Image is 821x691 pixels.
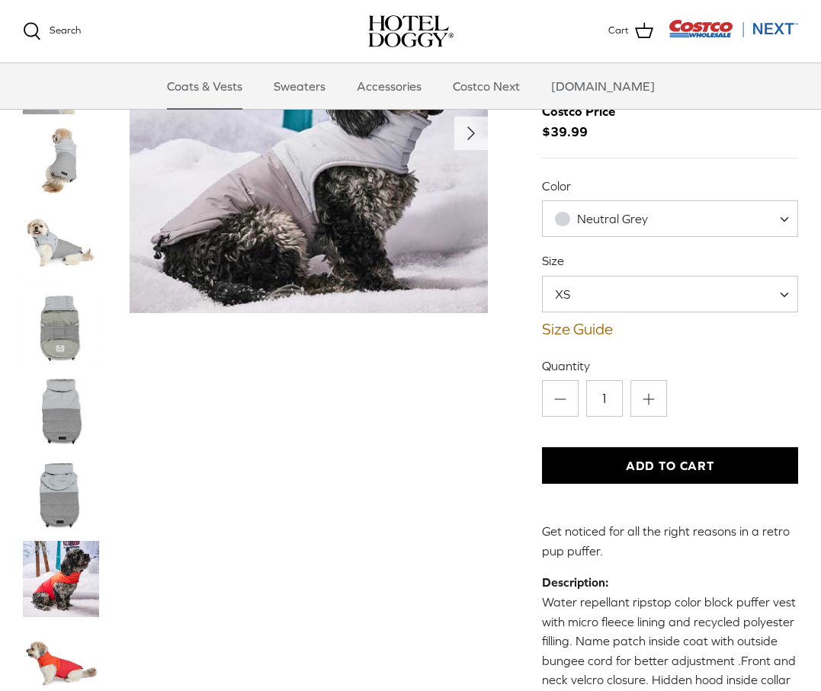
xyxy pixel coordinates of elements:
span: Neutral Grey [543,211,678,227]
a: Costco Next [439,63,534,109]
a: hoteldoggy.com hoteldoggycom [368,15,454,47]
img: Costco Next [669,19,798,38]
div: Costco Price [542,101,615,122]
a: Coats & Vests [153,63,256,109]
button: Next [454,117,488,150]
a: Accessories [343,63,435,109]
span: Cart [608,23,629,39]
span: XS [542,276,798,312]
a: Cart [608,21,653,41]
a: [DOMAIN_NAME] [537,63,669,109]
span: Neutral Grey [542,200,798,237]
span: Neutral Grey [577,212,648,226]
img: hoteldoggycom [368,15,454,47]
a: Search [23,22,81,40]
a: Thumbnail Link [23,290,99,366]
a: Size Guide [542,320,798,338]
a: Thumbnail Link [23,457,99,533]
p: Get noticed for all the right reasons in a retro pup puffer. [542,522,798,561]
span: $39.99 [542,101,630,142]
label: Quantity [542,357,798,374]
a: Sweaters [260,63,339,109]
a: Visit Costco Next [669,29,798,40]
input: Quantity [586,380,623,417]
button: Add to Cart [542,447,798,484]
a: Thumbnail Link [23,206,99,282]
a: Thumbnail Link [23,122,99,198]
span: XS [543,286,601,302]
label: Size [542,252,798,269]
strong: Description: [542,575,608,589]
a: Thumbnail Link [23,541,99,617]
a: Thumbnail Link [23,373,99,449]
label: Color [542,178,798,194]
span: Search [50,24,81,36]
